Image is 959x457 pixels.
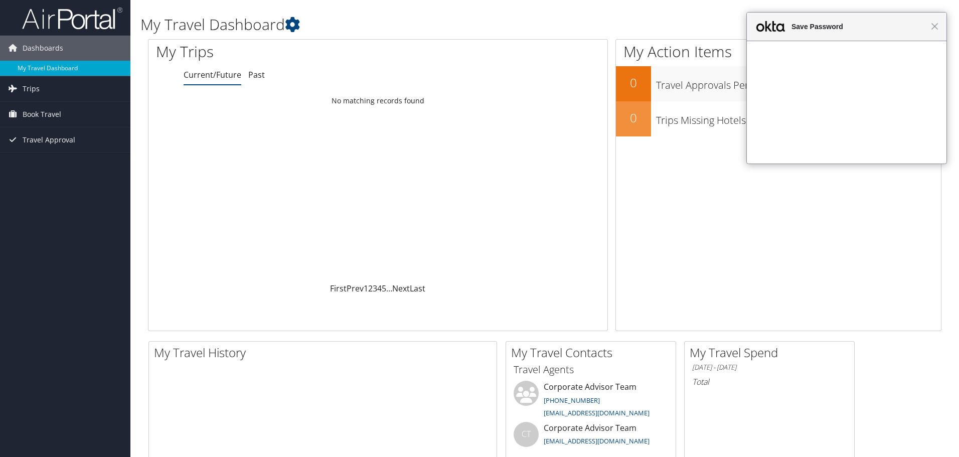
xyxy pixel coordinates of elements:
a: [PERSON_NAME] [870,5,949,35]
a: 0Trips Missing Hotels [616,101,941,136]
div: CT [514,422,539,447]
h6: [DATE] - [DATE] [692,363,847,372]
li: Corporate Advisor Team [509,381,673,422]
a: 1 [364,283,368,294]
td: No matching records found [148,92,607,110]
a: [EMAIL_ADDRESS][DOMAIN_NAME] [544,436,650,445]
h3: Travel Approvals Pending (Advisor Booked) [656,73,941,92]
h1: My Action Items [616,41,941,62]
span: Close [931,23,938,30]
span: Dashboards [23,36,63,61]
h2: My Travel Contacts [511,344,676,361]
h2: My Travel Spend [690,344,854,361]
li: Corporate Advisor Team [509,422,673,454]
span: Travel Approval [23,127,75,153]
h1: My Travel Dashboard [140,14,680,35]
span: Trips [23,76,40,101]
span: … [386,283,392,294]
h2: My Travel History [154,344,497,361]
a: 3 [373,283,377,294]
a: 4 [377,283,382,294]
span: Save Password [786,21,931,33]
a: [PHONE_NUMBER] [544,396,600,405]
a: 5 [382,283,386,294]
h6: Total [692,376,847,387]
h3: Trips Missing Hotels [656,108,941,127]
a: 0Travel Approvals Pending (Advisor Booked) [616,66,941,101]
a: First [330,283,347,294]
a: Current/Future [184,69,241,80]
h2: 0 [616,109,651,126]
a: Prev [347,283,364,294]
h1: My Trips [156,41,409,62]
h2: 0 [616,74,651,91]
a: 2 [368,283,373,294]
h3: Travel Agents [514,363,668,377]
a: Last [410,283,425,294]
a: [EMAIL_ADDRESS][DOMAIN_NAME] [544,408,650,417]
img: airportal-logo.png [22,7,122,30]
a: Past [248,69,265,80]
a: Next [392,283,410,294]
span: Book Travel [23,102,61,127]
